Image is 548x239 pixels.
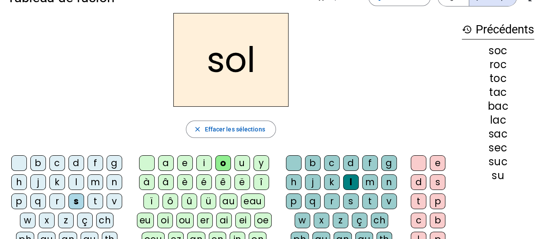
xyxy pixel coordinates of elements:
div: ai [216,213,232,228]
div: ü [201,193,216,209]
div: y [253,155,269,171]
div: ï [143,193,159,209]
div: soc [462,46,534,56]
div: p [430,193,445,209]
div: h [11,174,27,190]
div: o [215,155,231,171]
div: e [177,155,193,171]
div: d [411,174,426,190]
div: f [88,155,103,171]
div: s [430,174,445,190]
div: l [68,174,84,190]
div: r [324,193,340,209]
button: Effacer les sélections [186,121,276,138]
div: k [49,174,65,190]
div: bac [462,101,534,111]
div: l [343,174,359,190]
div: b [305,155,321,171]
div: â [158,174,174,190]
div: x [39,213,55,228]
div: n [107,174,122,190]
div: î [253,174,269,190]
h2: sol [173,13,289,107]
div: ë [234,174,250,190]
div: lac [462,115,534,125]
div: û [182,193,197,209]
div: j [305,174,321,190]
div: t [362,193,378,209]
div: er [197,213,213,228]
div: w [295,213,310,228]
div: ê [215,174,231,190]
div: p [11,193,27,209]
mat-icon: history [462,24,472,35]
div: a [158,155,174,171]
div: u [234,155,250,171]
div: e [430,155,445,171]
span: Effacer les sélections [204,124,265,134]
div: j [30,174,46,190]
div: ch [96,213,113,228]
div: b [30,155,46,171]
div: w [20,213,36,228]
div: au [220,193,237,209]
div: q [30,193,46,209]
div: t [88,193,103,209]
div: k [324,174,340,190]
div: ô [162,193,178,209]
div: roc [462,59,534,70]
div: d [343,155,359,171]
div: p [286,193,302,209]
div: z [58,213,74,228]
div: é [196,174,212,190]
div: i [196,155,212,171]
div: tac [462,87,534,98]
div: c [49,155,65,171]
div: s [343,193,359,209]
div: c [411,213,426,228]
div: b [430,213,445,228]
div: ç [352,213,367,228]
div: h [286,174,302,190]
div: g [107,155,122,171]
div: ei [235,213,251,228]
div: f [362,155,378,171]
div: suc [462,157,534,167]
mat-icon: close [193,125,201,133]
div: toc [462,73,534,84]
div: m [88,174,103,190]
div: x [314,213,329,228]
div: t [411,193,426,209]
div: v [107,193,122,209]
div: sec [462,143,534,153]
div: c [324,155,340,171]
div: su [462,170,534,181]
div: è [177,174,193,190]
div: d [68,155,84,171]
div: s [68,193,84,209]
div: eu [137,213,154,228]
div: eau [241,193,265,209]
div: sac [462,129,534,139]
div: v [381,193,397,209]
h3: Précédents [462,20,534,39]
div: à [139,174,155,190]
div: ch [371,213,388,228]
div: m [362,174,378,190]
div: oi [157,213,173,228]
div: ç [77,213,93,228]
div: q [305,193,321,209]
div: ou [176,213,194,228]
div: g [381,155,397,171]
div: z [333,213,348,228]
div: oe [254,213,272,228]
div: n [381,174,397,190]
div: r [49,193,65,209]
